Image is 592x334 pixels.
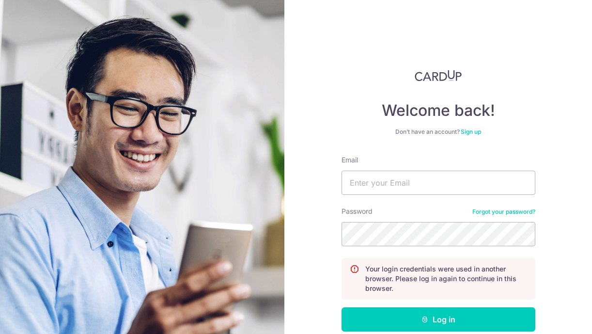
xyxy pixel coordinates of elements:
input: Enter your Email [342,171,535,195]
p: Your login credentials were used in another browser. Please log in again to continue in this brow... [365,264,527,293]
label: Email [342,155,358,165]
a: Sign up [461,128,481,135]
label: Password [342,207,373,216]
a: Forgot your password? [472,208,535,216]
button: Log in [342,307,535,332]
h4: Welcome back! [342,101,535,120]
div: Don’t have an account? [342,128,535,136]
img: CardUp Logo [415,70,462,81]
